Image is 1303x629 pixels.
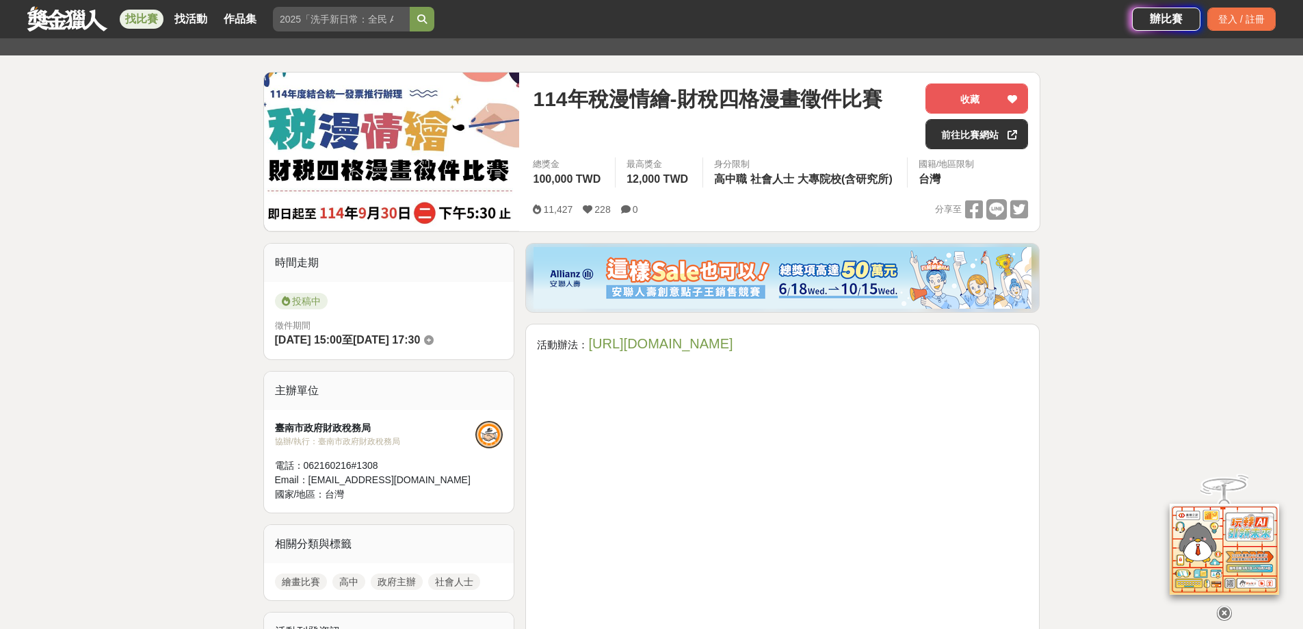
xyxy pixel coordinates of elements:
[919,173,940,185] span: 台灣
[275,320,311,331] span: 徵件期間
[264,73,520,231] img: Cover Image
[925,84,1028,114] button: 收藏
[750,173,794,185] span: 社會人士
[714,157,896,171] div: 身分限制
[275,435,476,448] div: 協辦/執行： 臺南市政府財政稅務局
[275,459,476,473] div: 電話： 062160216#1308
[275,489,326,500] span: 國家/地區：
[342,334,353,346] span: 至
[218,10,262,29] a: 作品集
[537,339,588,350] span: 活動辦法：
[353,334,420,346] span: [DATE] 17:30
[534,247,1031,309] img: dcc59076-91c0-4acb-9c6b-a1d413182f46.png
[275,421,476,435] div: 臺南市政府財政稅務局
[714,173,747,185] span: 高中職
[925,119,1028,149] a: 前往比賽網站
[1132,8,1200,31] a: 辦比賽
[275,293,328,309] span: 投稿中
[120,10,163,29] a: 找比賽
[919,157,975,171] div: 國籍/地區限制
[428,574,480,590] a: 社會人士
[264,525,514,563] div: 相關分類與標籤
[533,84,882,114] span: 114年稅漫情繪-財稅四格漫畫徵件比賽
[543,204,572,215] span: 11,427
[1207,8,1276,31] div: 登入 / 註冊
[588,336,733,351] a: [URL][DOMAIN_NAME]
[1170,500,1279,591] img: d2146d9a-e6f6-4337-9592-8cefde37ba6b.png
[325,489,344,500] span: 台灣
[627,173,688,185] span: 12,000 TWD
[275,473,476,487] div: Email： [EMAIL_ADDRESS][DOMAIN_NAME]
[371,574,423,590] a: 政府主辦
[332,574,365,590] a: 高中
[935,199,962,220] span: 分享至
[633,204,638,215] span: 0
[264,244,514,282] div: 時間走期
[594,204,610,215] span: 228
[275,334,342,346] span: [DATE] 15:00
[533,157,604,171] span: 總獎金
[627,157,692,171] span: 最高獎金
[169,10,213,29] a: 找活動
[798,173,893,185] span: 大專院校(含研究所)
[264,372,514,410] div: 主辦單位
[533,173,601,185] span: 100,000 TWD
[275,574,327,590] a: 繪畫比賽
[273,7,410,31] input: 2025「洗手新日常：全民 ALL IN」洗手歌全台徵選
